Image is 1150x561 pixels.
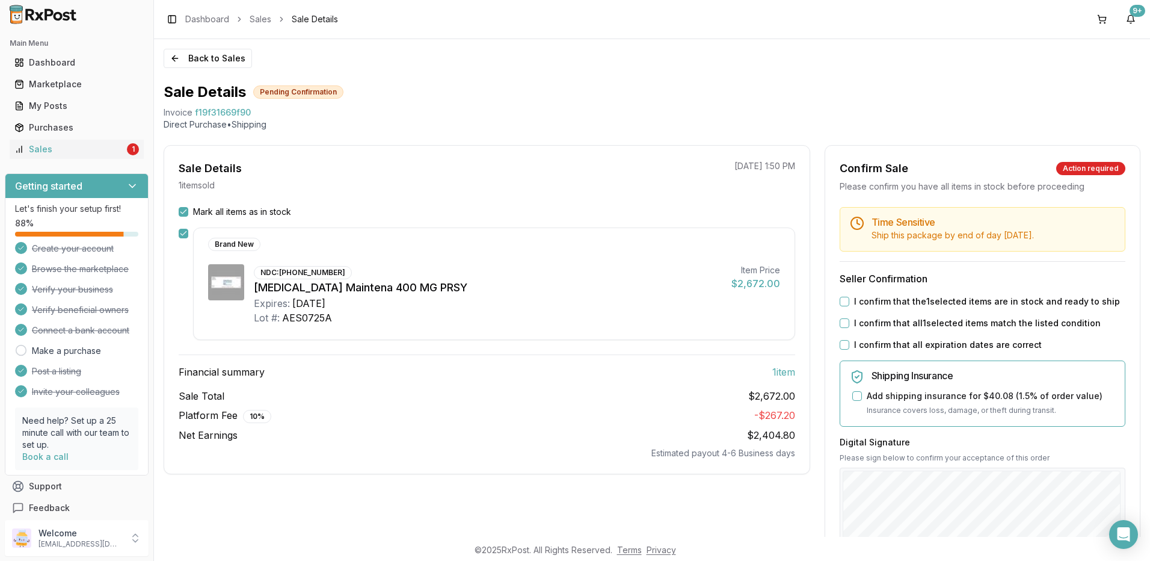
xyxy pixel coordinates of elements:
[840,436,1125,448] h3: Digital Signature
[185,13,338,25] nav: breadcrumb
[867,390,1102,402] label: Add shipping insurance for $40.08 ( 1.5 % of order value)
[10,117,144,138] a: Purchases
[854,317,1101,329] label: I confirm that all 1 selected items match the listed condition
[14,122,139,134] div: Purchases
[179,447,795,459] div: Estimated payout 4-6 Business days
[10,39,144,48] h2: Main Menu
[208,264,244,300] img: Abilify Maintena 400 MG PRSY
[32,243,114,255] span: Create your account
[747,429,795,441] span: $2,404.80
[292,13,338,25] span: Sale Details
[14,143,125,155] div: Sales
[15,179,82,193] h3: Getting started
[38,539,122,549] p: [EMAIL_ADDRESS][DOMAIN_NAME]
[164,82,246,102] h1: Sale Details
[12,528,31,548] img: User avatar
[10,73,144,95] a: Marketplace
[195,107,251,119] span: f19f31669f90
[179,408,271,423] span: Platform Fee
[22,415,131,451] p: Need help? Set up a 25 minute call with our team to set up.
[185,13,229,25] a: Dashboard
[647,545,676,555] a: Privacy
[282,311,332,325] div: AES0725A
[254,296,290,311] div: Expires:
[5,497,149,519] button: Feedback
[840,453,1125,463] p: Please sign below to confirm your acceptance of this order
[250,13,271,25] a: Sales
[179,389,224,403] span: Sale Total
[29,502,70,514] span: Feedback
[772,365,795,379] span: 1 item
[872,371,1115,380] h5: Shipping Insurance
[15,217,34,229] span: 88 %
[292,296,325,311] div: [DATE]
[840,271,1125,286] h3: Seller Confirmation
[164,49,252,68] button: Back to Sales
[1130,5,1145,17] div: 9+
[38,527,122,539] p: Welcome
[10,138,144,160] a: Sales1
[179,160,242,177] div: Sale Details
[10,52,144,73] a: Dashboard
[32,324,129,336] span: Connect a bank account
[840,181,1125,193] div: Please confirm you have all items in stock before proceeding
[5,476,149,497] button: Support
[840,160,908,177] div: Confirm Sale
[254,266,352,279] div: NDC: [PHONE_NUMBER]
[867,404,1115,417] p: Insurance covers loss, damage, or theft during transit.
[164,107,192,119] div: Invoice
[872,217,1115,227] h5: Time Sensitive
[731,276,780,291] div: $2,672.00
[243,410,271,423] div: 10 %
[179,179,215,191] p: 1 item sold
[32,304,129,316] span: Verify beneficial owners
[854,339,1042,351] label: I confirm that all expiration dates are correct
[14,57,139,69] div: Dashboard
[1109,520,1138,549] div: Open Intercom Messenger
[5,140,149,159] button: Sales1
[32,386,120,398] span: Invite your colleagues
[32,284,113,296] span: Verify your business
[15,203,138,215] p: Let's finish your setup first!
[1121,10,1140,29] button: 9+
[32,345,101,357] a: Make a purchase
[5,96,149,116] button: My Posts
[193,206,291,218] label: Mark all items as in stock
[179,428,238,442] span: Net Earnings
[32,365,81,377] span: Post a listing
[254,311,280,325] div: Lot #:
[5,5,82,24] img: RxPost Logo
[872,230,1034,240] span: Ship this package by end of day [DATE] .
[164,119,1140,131] p: Direct Purchase • Shipping
[179,365,265,379] span: Financial summary
[1056,162,1125,175] div: Action required
[754,409,795,421] span: - $267.20
[254,279,722,296] div: [MEDICAL_DATA] Maintena 400 MG PRSY
[5,75,149,94] button: Marketplace
[127,143,139,155] div: 1
[10,95,144,117] a: My Posts
[32,263,129,275] span: Browse the marketplace
[5,118,149,137] button: Purchases
[734,160,795,172] p: [DATE] 1:50 PM
[14,78,139,90] div: Marketplace
[748,389,795,403] span: $2,672.00
[14,100,139,112] div: My Posts
[854,296,1120,308] label: I confirm that the 1 selected items are in stock and ready to ship
[617,545,642,555] a: Terms
[22,451,69,462] a: Book a call
[5,53,149,72] button: Dashboard
[253,85,343,99] div: Pending Confirmation
[731,264,780,276] div: Item Price
[208,238,260,251] div: Brand New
